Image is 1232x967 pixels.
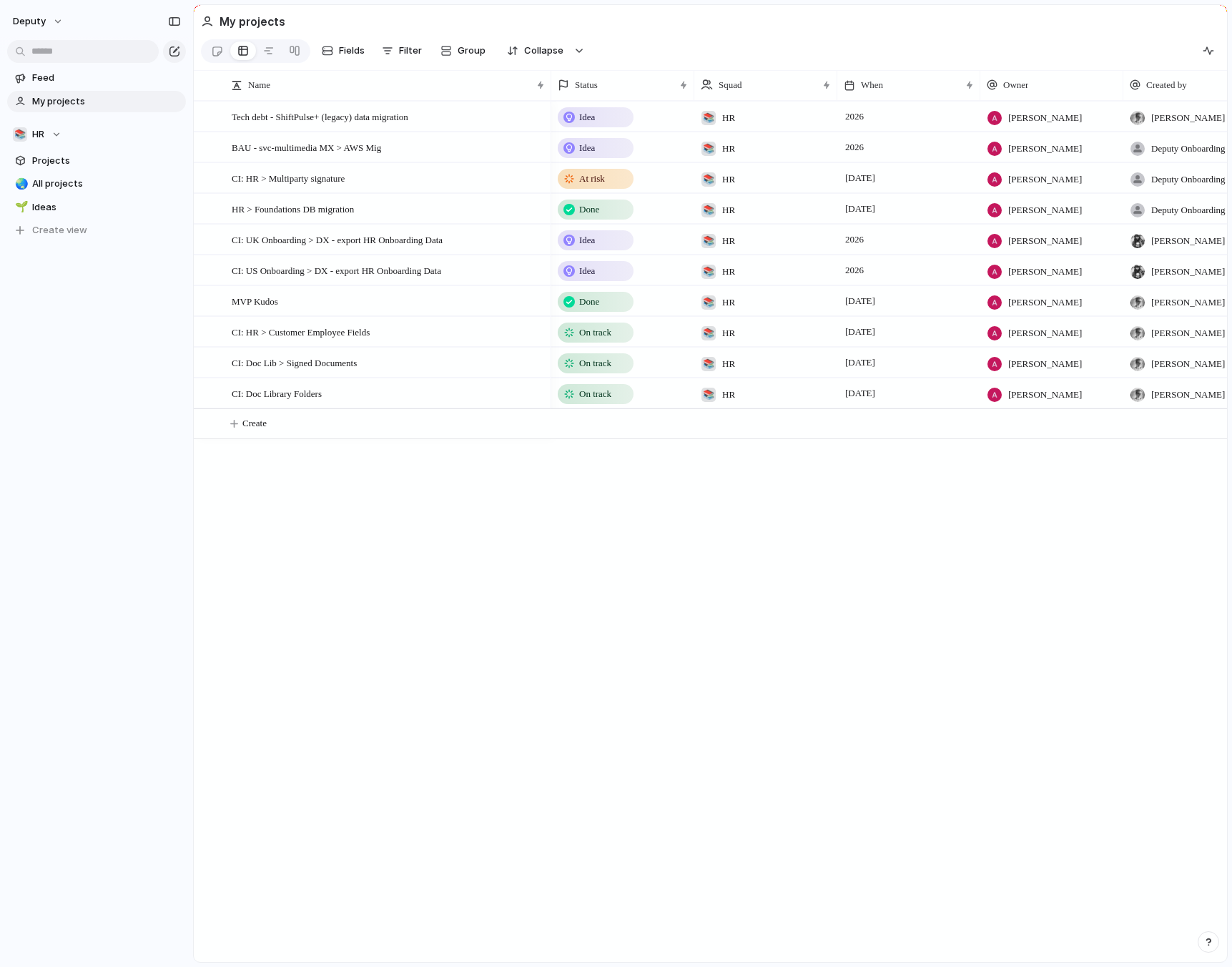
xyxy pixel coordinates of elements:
[1008,234,1082,248] span: [PERSON_NAME]
[722,265,735,279] span: HR
[701,357,716,371] div: 📚
[579,172,605,186] span: At risk
[1151,265,1225,279] span: [PERSON_NAME]
[701,295,716,310] div: 📚
[579,264,595,278] span: Idea
[7,150,186,172] a: Projects
[842,323,879,340] span: [DATE]
[15,176,25,192] div: 🌏
[15,199,25,215] div: 🌱
[7,173,186,195] a: 🌏All projects
[1008,265,1082,279] span: [PERSON_NAME]
[579,110,595,124] span: Idea
[722,326,735,340] span: HR
[719,78,742,92] span: Squad
[7,67,186,89] a: Feed
[7,220,186,241] button: Create view
[1008,388,1082,402] span: [PERSON_NAME]
[13,14,46,29] span: deputy
[842,385,879,402] span: [DATE]
[701,142,716,156] div: 📚
[701,388,716,402] div: 📚
[842,231,867,248] span: 2026
[242,416,267,431] span: Create
[701,111,716,125] div: 📚
[701,203,716,217] div: 📚
[842,354,879,371] span: [DATE]
[1151,142,1226,156] span: Deputy Onboarding
[579,387,611,401] span: On track
[1008,295,1082,310] span: [PERSON_NAME]
[232,170,345,186] span: CI: HR > Multiparty signature
[722,234,735,248] span: HR
[842,139,867,156] span: 2026
[1151,326,1225,340] span: [PERSON_NAME]
[1008,326,1082,340] span: [PERSON_NAME]
[32,154,181,168] span: Projects
[579,141,595,155] span: Idea
[232,200,354,217] span: HR > Foundations DB migration
[248,78,270,92] span: Name
[579,202,599,217] span: Done
[232,385,322,401] span: CI: Doc Library Folders
[433,39,493,62] button: Group
[1146,78,1187,92] span: Created by
[579,356,611,370] span: On track
[232,323,370,340] span: CI: HR > Customer Employee Fields
[458,44,486,58] span: Group
[7,124,186,145] button: 📚HR
[722,111,735,125] span: HR
[399,44,422,58] span: Filter
[722,172,735,187] span: HR
[1151,111,1225,125] span: [PERSON_NAME]
[232,262,441,278] span: CI: US Onboarding > DX - export HR Onboarding Data
[722,388,735,402] span: HR
[1151,234,1225,248] span: [PERSON_NAME]
[232,139,381,155] span: BAU - svc-multimedia MX > AWS Mig
[220,13,285,30] h2: My projects
[1008,142,1082,156] span: [PERSON_NAME]
[1003,78,1028,92] span: Owner
[722,142,735,156] span: HR
[861,78,883,92] span: When
[1008,203,1082,217] span: [PERSON_NAME]
[1008,357,1082,371] span: [PERSON_NAME]
[842,293,879,310] span: [DATE]
[498,39,571,62] button: Collapse
[842,262,867,279] span: 2026
[316,39,370,62] button: Fields
[842,170,879,187] span: [DATE]
[579,295,599,309] span: Done
[722,295,735,310] span: HR
[722,357,735,371] span: HR
[701,326,716,340] div: 📚
[13,200,27,215] button: 🌱
[722,203,735,217] span: HR
[32,177,181,191] span: All projects
[7,91,186,112] a: My projects
[1151,388,1225,402] span: [PERSON_NAME]
[701,234,716,248] div: 📚
[1008,172,1082,187] span: [PERSON_NAME]
[7,197,186,218] div: 🌱Ideas
[376,39,428,62] button: Filter
[1151,295,1225,310] span: [PERSON_NAME]
[842,108,867,125] span: 2026
[701,265,716,279] div: 📚
[701,172,716,187] div: 📚
[32,71,181,85] span: Feed
[1151,357,1225,371] span: [PERSON_NAME]
[842,200,879,217] span: [DATE]
[524,44,563,58] span: Collapse
[232,354,357,370] span: CI: Doc Lib > Signed Documents
[575,78,598,92] span: Status
[1151,203,1226,217] span: Deputy Onboarding
[579,233,595,247] span: Idea
[339,44,365,58] span: Fields
[232,108,408,124] span: Tech debt - ShiftPulse+ (legacy) data migration
[232,293,278,309] span: MVP Kudos
[6,10,71,33] button: deputy
[13,177,27,191] button: 🌏
[1008,111,1082,125] span: [PERSON_NAME]
[1151,172,1226,187] span: Deputy Onboarding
